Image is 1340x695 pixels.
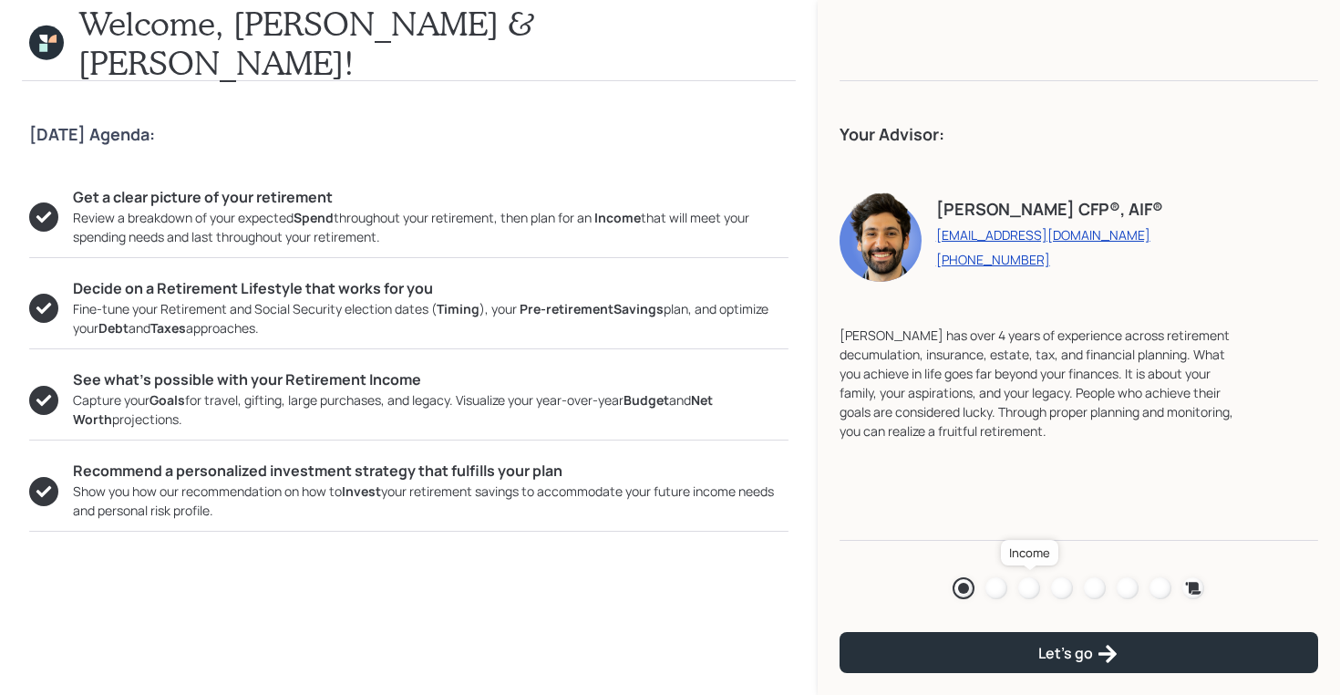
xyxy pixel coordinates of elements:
[936,226,1163,244] a: [EMAIL_ADDRESS][DOMAIN_NAME]
[78,4,788,82] h1: Welcome, [PERSON_NAME] & [PERSON_NAME]!
[840,326,1245,441] div: [PERSON_NAME] has over 4 years of experience across retirement decumulation, insurance, estate, t...
[437,300,479,317] b: Timing
[1038,643,1118,665] div: Let's go
[149,391,185,409] b: Goals
[613,300,664,317] b: Savings
[936,200,1163,220] h4: [PERSON_NAME] CFP®, AIF®
[73,391,713,428] b: Net Worth
[294,209,334,226] b: Spend
[73,280,789,297] h5: Decide on a Retirement Lifestyle that works for you
[840,632,1318,673] button: Let's go
[594,209,641,226] b: Income
[840,191,922,282] img: eric-schwartz-headshot.png
[73,189,789,206] h5: Get a clear picture of your retirement
[520,300,613,317] b: Pre-retirement
[29,125,789,145] h4: [DATE] Agenda:
[150,319,186,337] b: Taxes
[840,125,1318,145] h4: Your Advisor:
[936,251,1163,268] a: [PHONE_NUMBER]
[342,482,381,500] b: Invest
[73,299,789,337] div: Fine-tune your Retirement and Social Security election dates ( ), your plan, and optimize your an...
[73,462,789,480] h5: Recommend a personalized investment strategy that fulfills your plan
[73,208,789,246] div: Review a breakdown of your expected throughout your retirement, then plan for an that will meet y...
[73,482,789,520] div: Show you how our recommendation on how to your retirement savings to accommodate your future inco...
[73,371,789,389] h5: See what’s possible with your Retirement Income
[624,391,669,409] b: Budget
[98,319,129,337] b: Debt
[73,390,789,429] div: Capture your for travel, gifting, large purchases, and legacy. Visualize your year-over-year and ...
